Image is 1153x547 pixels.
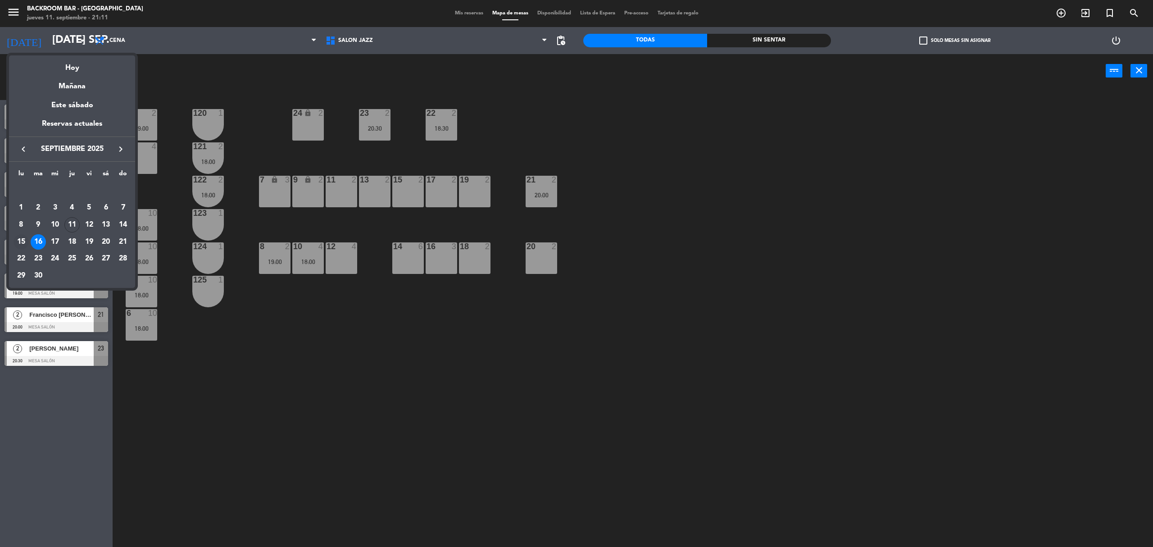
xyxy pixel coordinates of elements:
[98,169,115,182] th: sábado
[13,233,30,251] td: 15 de septiembre de 2025
[64,200,80,215] div: 4
[47,200,63,215] div: 3
[115,200,131,215] div: 7
[114,169,132,182] th: domingo
[13,199,30,216] td: 1 de septiembre de 2025
[64,199,81,216] td: 4 de septiembre de 2025
[114,250,132,267] td: 28 de septiembre de 2025
[64,233,81,251] td: 18 de septiembre de 2025
[98,251,113,266] div: 27
[47,251,63,266] div: 24
[13,216,30,233] td: 8 de septiembre de 2025
[30,233,47,251] td: 16 de septiembre de 2025
[114,233,132,251] td: 21 de septiembre de 2025
[81,169,98,182] th: viernes
[115,217,131,232] div: 14
[30,250,47,267] td: 23 de septiembre de 2025
[115,251,131,266] div: 28
[46,216,64,233] td: 10 de septiembre de 2025
[114,199,132,216] td: 7 de septiembre de 2025
[30,267,47,284] td: 30 de septiembre de 2025
[113,143,129,155] button: keyboard_arrow_right
[81,250,98,267] td: 26 de septiembre de 2025
[82,200,97,215] div: 5
[31,200,46,215] div: 2
[31,217,46,232] div: 9
[14,268,29,283] div: 29
[30,199,47,216] td: 2 de septiembre de 2025
[64,217,80,232] div: 11
[14,200,29,215] div: 1
[9,55,135,74] div: Hoy
[13,182,132,200] td: SEP.
[98,217,113,232] div: 13
[82,217,97,232] div: 12
[64,169,81,182] th: jueves
[114,216,132,233] td: 14 de septiembre de 2025
[46,250,64,267] td: 24 de septiembre de 2025
[13,169,30,182] th: lunes
[81,199,98,216] td: 5 de septiembre de 2025
[81,216,98,233] td: 12 de septiembre de 2025
[64,251,80,266] div: 25
[82,251,97,266] div: 26
[81,233,98,251] td: 19 de septiembre de 2025
[98,250,115,267] td: 27 de septiembre de 2025
[82,234,97,250] div: 19
[115,234,131,250] div: 21
[32,143,113,155] span: septiembre 2025
[115,144,126,155] i: keyboard_arrow_right
[14,234,29,250] div: 15
[98,200,113,215] div: 6
[9,74,135,92] div: Mañana
[9,118,135,137] div: Reservas actuales
[46,169,64,182] th: miércoles
[14,251,29,266] div: 22
[18,144,29,155] i: keyboard_arrow_left
[98,216,115,233] td: 13 de septiembre de 2025
[31,251,46,266] div: 23
[9,93,135,118] div: Este sábado
[30,216,47,233] td: 9 de septiembre de 2025
[46,199,64,216] td: 3 de septiembre de 2025
[47,234,63,250] div: 17
[15,143,32,155] button: keyboard_arrow_left
[30,169,47,182] th: martes
[31,268,46,283] div: 30
[64,250,81,267] td: 25 de septiembre de 2025
[46,233,64,251] td: 17 de septiembre de 2025
[47,217,63,232] div: 10
[13,267,30,284] td: 29 de septiembre de 2025
[64,216,81,233] td: 11 de septiembre de 2025
[31,234,46,250] div: 16
[14,217,29,232] div: 8
[98,234,113,250] div: 20
[98,233,115,251] td: 20 de septiembre de 2025
[98,199,115,216] td: 6 de septiembre de 2025
[64,234,80,250] div: 18
[13,250,30,267] td: 22 de septiembre de 2025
